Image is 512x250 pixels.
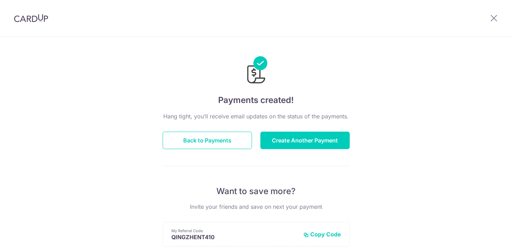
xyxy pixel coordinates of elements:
img: CardUp [14,14,48,22]
p: Hang tight, you’ll receive email updates on the status of the payments. [163,112,350,120]
button: Create Another Payment [260,132,350,149]
p: Want to save more? [163,186,350,197]
h4: Payments created! [163,94,350,106]
p: QINGZHENT410 [171,234,298,241]
button: Back to Payments [163,132,252,149]
img: Payments [245,56,267,86]
button: Copy Code [303,231,341,238]
p: Invite your friends and save on next your payment [163,203,350,211]
p: My Referral Code [171,228,298,234]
